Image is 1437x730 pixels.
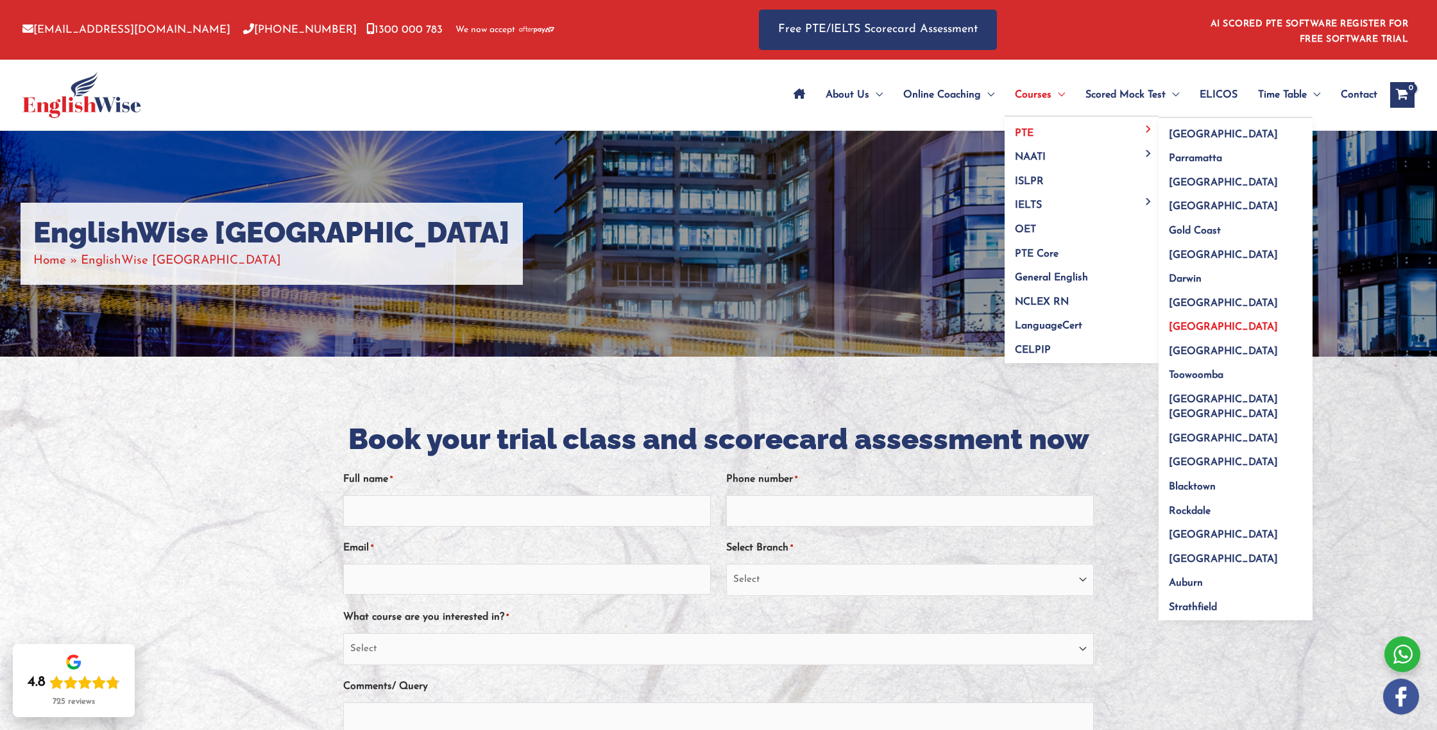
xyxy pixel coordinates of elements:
aside: Header Widget 1 [1203,9,1415,51]
span: Menu Toggle [1166,72,1179,117]
span: Parramatta [1169,153,1222,164]
a: Strathfield [1159,591,1313,620]
span: [GEOGRAPHIC_DATA] [1169,322,1278,332]
span: [GEOGRAPHIC_DATA] [1169,434,1278,444]
a: [GEOGRAPHIC_DATA] [1159,239,1313,263]
a: [GEOGRAPHIC_DATA] [1159,287,1313,311]
span: Menu Toggle [1307,72,1320,117]
span: EnglishWise [GEOGRAPHIC_DATA] [81,255,281,267]
a: Contact [1331,72,1377,117]
span: Menu Toggle [1051,72,1065,117]
span: ELICOS [1200,72,1237,117]
span: [GEOGRAPHIC_DATA] [1169,178,1278,188]
h1: EnglishWise [GEOGRAPHIC_DATA] [33,216,510,250]
span: Menu Toggle [981,72,994,117]
div: 4.8 [28,674,46,692]
span: LanguageCert [1015,321,1082,331]
span: General English [1015,273,1088,283]
div: Rating: 4.8 out of 5 [28,674,120,692]
a: NCLEX RN [1005,285,1159,310]
a: General English [1005,262,1159,286]
span: Menu Toggle [1141,149,1156,157]
span: Rockdale [1169,506,1211,516]
div: 725 reviews [53,697,95,707]
span: Gold Coast [1169,226,1221,236]
span: Courses [1015,72,1051,117]
a: [GEOGRAPHIC_DATA] [1159,422,1313,446]
a: [GEOGRAPHIC_DATA] [1159,311,1313,335]
a: [PHONE_NUMBER] [243,24,357,35]
span: [GEOGRAPHIC_DATA] [1169,457,1278,468]
span: Time Table [1258,72,1307,117]
a: PTE Core [1005,237,1159,262]
nav: Site Navigation: Main Menu [783,72,1377,117]
a: Time TableMenu Toggle [1248,72,1331,117]
span: CELPIP [1015,345,1051,355]
a: Home [33,255,66,267]
h2: Book your trial class and scorecard assessment now [343,421,1094,459]
a: [GEOGRAPHIC_DATA] [1159,543,1313,567]
a: Darwin [1159,263,1313,287]
a: [GEOGRAPHIC_DATA] [1159,118,1313,142]
span: [GEOGRAPHIC_DATA] [1169,298,1278,309]
a: [GEOGRAPHIC_DATA] [1159,335,1313,359]
span: IELTS [1015,200,1042,210]
span: [GEOGRAPHIC_DATA] [1169,530,1278,540]
nav: Breadcrumbs [33,250,510,271]
span: Strathfield [1169,602,1217,613]
a: Free PTE/IELTS Scorecard Assessment [759,10,997,50]
span: Scored Mock Test [1085,72,1166,117]
span: PTE Core [1015,249,1059,259]
span: Contact [1341,72,1377,117]
a: PTEMenu Toggle [1005,117,1159,141]
span: [GEOGRAPHIC_DATA] [1169,201,1278,212]
span: ISLPR [1015,176,1044,187]
span: About Us [826,72,869,117]
a: AI SCORED PTE SOFTWARE REGISTER FOR FREE SOFTWARE TRIAL [1211,19,1409,44]
a: About UsMenu Toggle [815,72,893,117]
a: [GEOGRAPHIC_DATA] [1159,191,1313,215]
span: PTE [1015,128,1033,139]
span: Darwin [1169,274,1202,284]
span: [GEOGRAPHIC_DATA] [1169,346,1278,357]
span: Online Coaching [903,72,981,117]
a: Scored Mock TestMenu Toggle [1075,72,1189,117]
a: [GEOGRAPHIC_DATA] [1159,446,1313,471]
a: Toowoomba [1159,359,1313,384]
span: Menu Toggle [869,72,883,117]
img: cropped-ew-logo [22,72,141,118]
a: OET [1005,214,1159,238]
span: Blacktown [1169,482,1216,492]
a: ELICOS [1189,72,1248,117]
label: Comments/ Query [343,676,428,697]
a: Online CoachingMenu Toggle [893,72,1005,117]
span: NAATI [1015,152,1046,162]
a: CELPIP [1005,334,1159,363]
span: We now accept [455,24,515,37]
span: [GEOGRAPHIC_DATA] [1169,130,1278,140]
label: What course are you interested in? [343,607,509,628]
a: CoursesMenu Toggle [1005,72,1075,117]
a: NAATIMenu Toggle [1005,141,1159,166]
span: [GEOGRAPHIC_DATA] [1169,250,1278,260]
span: [GEOGRAPHIC_DATA] [GEOGRAPHIC_DATA] [1169,395,1278,420]
a: [GEOGRAPHIC_DATA] [1159,166,1313,191]
label: Select Branch [726,538,793,559]
span: NCLEX RN [1015,297,1069,307]
a: ISLPR [1005,165,1159,189]
a: [GEOGRAPHIC_DATA] [1159,519,1313,543]
span: [GEOGRAPHIC_DATA] [1169,554,1278,564]
span: Auburn [1169,578,1203,588]
span: Toowoomba [1169,370,1223,380]
a: Blacktown [1159,471,1313,495]
a: 1300 000 783 [366,24,443,35]
a: IELTSMenu Toggle [1005,189,1159,214]
a: Rockdale [1159,495,1313,519]
label: Email [343,538,373,559]
label: Phone number [726,469,797,490]
span: Menu Toggle [1141,126,1156,133]
span: OET [1015,225,1036,235]
a: LanguageCert [1005,310,1159,334]
a: [GEOGRAPHIC_DATA] [GEOGRAPHIC_DATA] [1159,384,1313,423]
